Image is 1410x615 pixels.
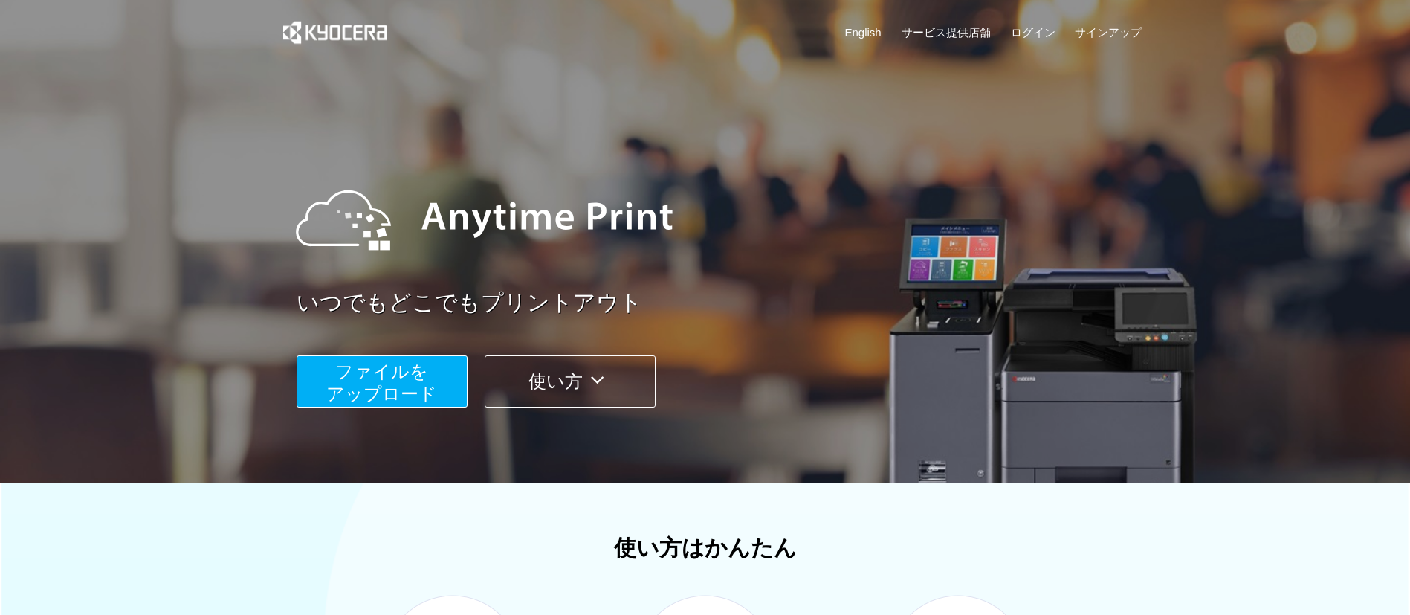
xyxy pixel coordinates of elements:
[485,355,656,408] button: 使い方
[902,25,991,40] a: サービス提供店舗
[1011,25,1055,40] a: ログイン
[297,287,1151,319] a: いつでもどこでもプリントアウト
[1075,25,1142,40] a: サインアップ
[845,25,882,40] a: English
[297,355,468,408] button: ファイルを​​アップロード
[326,361,437,404] span: ファイルを ​​アップロード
